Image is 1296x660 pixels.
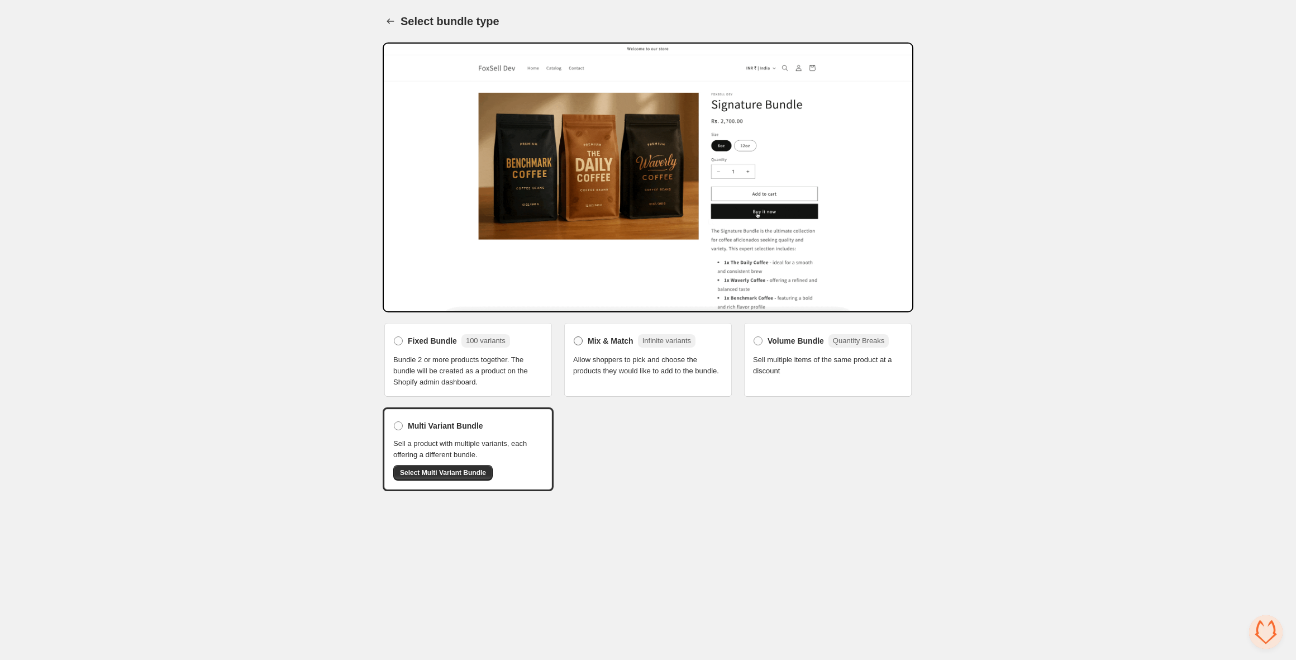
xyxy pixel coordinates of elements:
span: Quantity Breaks [833,336,885,345]
span: Infinite variants [642,336,691,345]
span: Sell multiple items of the same product at a discount [753,354,903,377]
span: Allow shoppers to pick and choose the products they would like to add to the bundle. [573,354,723,377]
img: Bundle Preview [383,42,913,312]
span: Volume Bundle [768,335,824,346]
span: Fixed Bundle [408,335,457,346]
span: Bundle 2 or more products together. The bundle will be created as a product on the Shopify admin ... [393,354,543,388]
span: 100 variants [466,336,506,345]
div: Open chat [1249,615,1283,649]
span: Select Multi Variant Bundle [400,468,486,477]
span: Multi Variant Bundle [408,420,483,431]
span: Mix & Match [588,335,633,346]
h1: Select bundle type [401,15,499,28]
button: Select Multi Variant Bundle [393,465,493,481]
span: Sell a product with multiple variants, each offering a different bundle. [393,438,543,460]
button: Back [383,13,398,29]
